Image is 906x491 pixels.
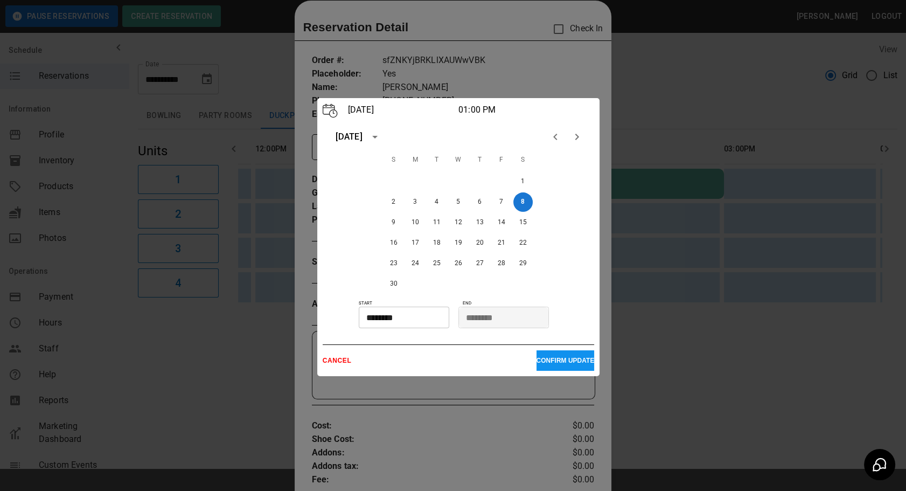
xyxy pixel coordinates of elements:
[449,192,468,212] button: 5
[359,307,442,328] input: Choose time, selected time is 1:00 PM
[323,357,536,364] p: CANCEL
[384,233,403,253] button: 16
[449,233,468,253] button: 19
[470,233,490,253] button: 20
[427,149,447,171] span: Tuesday
[406,233,425,253] button: 17
[513,149,533,171] span: Saturday
[384,192,403,212] button: 2
[449,254,468,273] button: 26
[336,130,363,143] div: [DATE]
[449,149,468,171] span: Wednesday
[470,192,490,212] button: 6
[513,192,533,212] button: 8
[384,274,403,294] button: 30
[545,126,566,148] button: Previous month
[513,233,533,253] button: 22
[449,213,468,232] button: 12
[384,254,403,273] button: 23
[366,128,384,146] button: calendar view is open, switch to year view
[458,307,541,328] input: Choose time, selected time is 3:00 PM
[470,149,490,171] span: Thursday
[406,213,425,232] button: 10
[384,149,403,171] span: Sunday
[427,254,447,273] button: 25
[492,149,511,171] span: Friday
[406,149,425,171] span: Monday
[492,233,511,253] button: 21
[345,103,458,116] p: [DATE]
[536,350,595,371] button: CONFIRM UPDATE
[406,254,425,273] button: 24
[513,254,533,273] button: 29
[536,357,595,364] p: CONFIRM UPDATE
[427,213,447,232] button: 11
[458,103,572,116] p: 01:00 PM
[492,254,511,273] button: 28
[513,172,533,191] button: 1
[359,300,458,307] p: START
[566,126,588,148] button: Next month
[463,300,595,307] p: END
[427,192,447,212] button: 4
[384,213,403,232] button: 9
[427,233,447,253] button: 18
[513,213,533,232] button: 15
[470,213,490,232] button: 13
[470,254,490,273] button: 27
[406,192,425,212] button: 3
[492,213,511,232] button: 14
[323,103,338,118] img: Vector
[492,192,511,212] button: 7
